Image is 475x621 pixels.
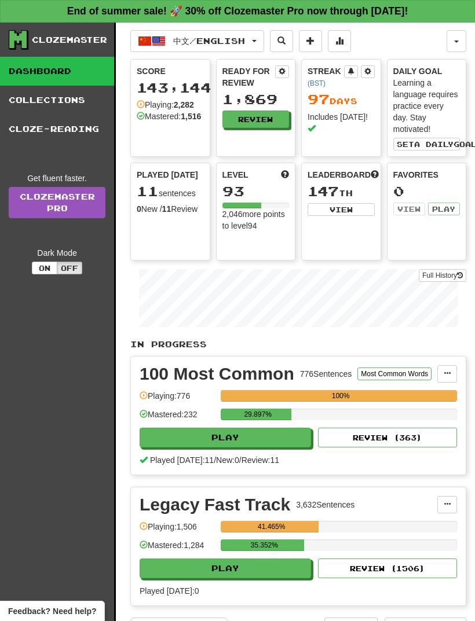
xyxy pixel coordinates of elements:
button: 中文/English [130,30,264,52]
span: Leaderboard [308,169,371,181]
span: / [239,455,242,465]
span: Played [DATE]: 0 [140,586,199,596]
div: th [308,184,375,199]
div: Favorites [393,169,461,181]
button: More stats [328,30,351,52]
div: 100 Most Common [140,365,294,383]
strong: 2,282 [174,100,194,109]
button: On [32,262,57,274]
a: ClozemasterPro [9,187,105,218]
div: 143,144 [137,80,204,95]
button: Review [222,111,290,128]
div: Mastered: [137,111,201,122]
div: 35.352% [224,539,304,551]
p: In Progress [130,339,466,350]
strong: 11 [162,204,171,214]
div: 93 [222,184,290,199]
div: Daily Goal [393,65,461,77]
div: Streak [308,65,344,89]
div: Playing: [137,99,194,111]
span: This week in points, UTC [371,169,379,181]
button: Play [140,558,311,578]
div: Day s [308,92,375,107]
strong: 0 [137,204,141,214]
button: Full History [419,269,466,282]
div: 0 [393,184,461,199]
span: Score more points to level up [281,169,289,181]
div: 2,046 more points to level 94 [222,208,290,232]
div: 776 Sentences [300,368,352,380]
span: New: 0 [216,455,239,465]
div: New / Review [137,203,204,215]
div: Score [137,65,204,77]
div: sentences [137,184,204,199]
button: Search sentences [270,30,293,52]
div: Get fluent faster. [9,172,105,184]
a: (BST) [308,79,326,87]
span: 147 [308,183,339,199]
span: Open feedback widget [8,605,96,617]
button: Play [428,203,460,215]
div: Learning a language requires practice every day. Stay motivated! [393,77,461,135]
button: Seta dailygoal [393,138,461,150]
span: Level [222,169,249,181]
span: Review: 11 [242,455,279,465]
div: Ready for Review [222,65,276,89]
strong: 1,516 [181,112,201,121]
div: Mastered: 232 [140,409,215,428]
div: Includes [DATE]! [308,111,375,134]
div: Mastered: 1,284 [140,539,215,558]
button: Play [140,428,311,447]
button: Review (1506) [318,558,457,578]
div: 29.897% [224,409,291,420]
button: Off [57,262,82,274]
button: Most Common Words [357,368,432,380]
span: 11 [137,183,159,199]
button: View [393,203,425,215]
div: Playing: 1,506 [140,521,215,540]
div: Dark Mode [9,247,105,259]
button: Add sentence to collection [299,30,322,52]
span: Played [DATE]: 11 [150,455,214,465]
button: Review (363) [318,428,457,447]
div: 1,869 [222,92,290,106]
div: Clozemaster [32,34,107,46]
button: View [308,203,375,216]
div: 3,632 Sentences [296,499,355,510]
span: 97 [308,91,330,107]
div: Playing: 776 [140,390,215,409]
div: 100% [224,390,457,402]
span: a daily [414,140,454,148]
strong: End of summer sale! 🚀 30% off Clozemaster Pro now through [DATE]! [67,5,408,17]
span: Played [DATE] [137,169,198,181]
span: / [214,455,216,465]
div: Legacy Fast Track [140,496,290,513]
div: 41.465% [224,521,319,532]
span: 中文 / English [173,36,245,46]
